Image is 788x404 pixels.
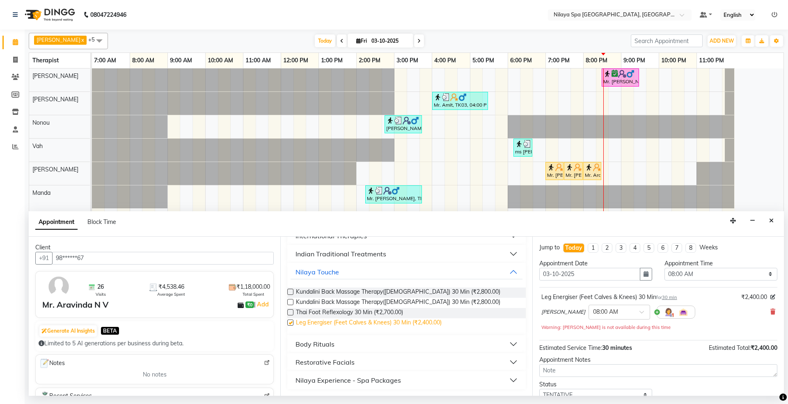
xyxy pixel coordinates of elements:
div: Limited to 5 AI generations per business during beta. [39,339,270,348]
div: Appointment Notes [539,356,777,364]
input: Search Appointment [631,34,703,47]
span: Thai Foot Reflexology 30 Min (₹2,700.00) [296,308,403,318]
span: BETA [101,327,119,335]
span: [PERSON_NAME] [32,166,78,173]
span: [PERSON_NAME] [541,308,585,316]
a: x [80,37,84,43]
span: Vah [32,142,43,150]
input: 2025-10-03 [369,35,410,47]
img: Interior.png [678,307,688,317]
span: Visits [96,291,106,297]
div: [PERSON_NAME], TK02, 02:45 PM-03:45 PM, Deep Tissue Repair Therapy 60 Min([DEMOGRAPHIC_DATA]) [385,116,421,132]
li: 3 [616,243,626,253]
div: Nilaya Experience - Spa Packages [295,375,401,385]
input: yyyy-mm-dd [539,268,640,281]
span: Today [315,34,335,47]
a: 10:00 AM [206,55,235,66]
span: Appointment [35,215,78,230]
input: Search by Name/Mobile/Email/Code [52,252,274,265]
div: Mr. Aravinda N V, TK05, 08:00 PM-08:30 PM, Indian Head, Neck and Shoulder Massage([DEMOGRAPHIC_DA... [584,163,600,179]
div: Body Rituals [295,339,334,349]
a: 1:00 PM [319,55,345,66]
li: 5 [644,243,654,253]
button: Body Rituals [291,337,522,352]
small: for [656,294,677,300]
a: 7:00 PM [546,55,572,66]
span: Nonou [32,119,50,126]
li: 7 [671,243,682,253]
span: Therapist [32,57,59,64]
span: 30 minutes [602,344,632,352]
span: Block Time [87,218,116,226]
div: Mr. [PERSON_NAME] N V, TK05, 07:00 PM-07:30 PM, Thai Foot Reflexology 30 Min [546,163,563,179]
span: Manda [32,189,50,196]
div: Client [35,243,274,252]
div: Jump to [539,243,560,252]
span: +5 [88,36,101,43]
div: Weeks [699,243,718,252]
button: Nilaya Touche [291,265,522,279]
a: 4:00 PM [432,55,458,66]
b: 08047224946 [90,3,126,26]
button: Close [765,215,777,227]
span: Kundalini Back Massage Therapy([DEMOGRAPHIC_DATA]) 30 Min (₹2,800.00) [296,288,500,298]
span: Leg Energiser (Feet Calves & Knees) 30 Min (₹2,400.00) [296,318,442,329]
span: ₹2,400.00 [751,344,777,352]
a: Add [256,299,270,309]
a: 2:00 PM [357,55,383,66]
span: ₹1,18,000.00 [236,283,270,291]
a: 11:00 PM [697,55,726,66]
div: Mr. [PERSON_NAME], TK01, 02:15 PM-03:45 PM, Stress Relief Therapy 90 Min([DEMOGRAPHIC_DATA]) [366,187,421,202]
img: avatar [47,275,71,299]
button: Nilaya Experience - Spa Packages [291,373,522,388]
span: Total Spent [243,291,264,297]
div: Today [565,244,582,252]
li: 1 [588,243,598,253]
div: Status [539,380,652,389]
button: Generate AI Insights [39,325,97,337]
small: Warning: [PERSON_NAME] is not available during this time [541,324,671,330]
div: Appointment Time [664,259,777,268]
span: [PERSON_NAME] [32,72,78,80]
a: 6:00 PM [508,55,534,66]
a: 5:00 PM [470,55,496,66]
img: Hairdresser.png [664,307,673,317]
div: ms [PERSON_NAME], TK04, 06:10 PM-06:40 PM, Thai Foot Reflexology 30 Min [514,140,531,155]
div: Mr. [PERSON_NAME] N V, TK05, 07:30 PM-08:00 PM, Kundalini Back Massage Therapy([DEMOGRAPHIC_DATA]... [565,163,582,179]
span: Kundalini Back Massage Therapy([DEMOGRAPHIC_DATA]) 30 Min (₹2,800.00) [296,298,500,308]
li: 2 [602,243,612,253]
span: ₹4,538.46 [158,283,184,291]
span: [PERSON_NAME] [32,96,78,103]
span: Estimated Total: [709,344,751,352]
div: Mr. Aravinda N V [42,299,108,311]
button: Restorative Facials [291,355,522,370]
span: [PERSON_NAME] [37,37,80,43]
span: Fri [354,38,369,44]
a: 8:00 PM [584,55,609,66]
div: Appointment Date [539,259,652,268]
div: Leg Energiser (Feet Calves & Knees) 30 Min [541,293,677,301]
span: 30 min [662,294,677,300]
a: 12:00 PM [281,55,310,66]
button: +91 [35,252,53,265]
span: 26 [97,283,104,291]
button: ADD NEW [708,35,736,47]
span: ₹0 [245,301,254,308]
i: Edit price [770,294,775,299]
div: Mr. [PERSON_NAME] ., TK06, 08:30 PM-09:30 PM, Stress Relief Therapy 60 Min([DEMOGRAPHIC_DATA]) [602,70,638,85]
div: Indian Traditional Treatments [295,249,386,259]
span: No notes [143,370,167,379]
span: Recent Services [39,391,92,401]
a: 3:00 PM [394,55,420,66]
li: 6 [657,243,668,253]
div: Nilaya Touche [295,267,339,277]
a: 11:00 AM [243,55,273,66]
span: ADD NEW [710,38,734,44]
li: 4 [630,243,640,253]
div: Restorative Facials [295,357,355,367]
span: | [254,299,270,309]
a: 7:00 AM [92,55,118,66]
a: 10:00 PM [659,55,688,66]
a: 9:00 AM [168,55,194,66]
a: 8:00 AM [130,55,156,66]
